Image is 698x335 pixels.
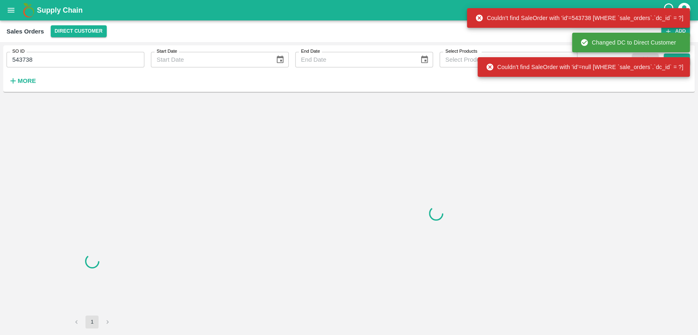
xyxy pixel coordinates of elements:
[20,2,37,18] img: logo
[580,35,676,50] div: Changed DC to Direct Customer
[486,60,683,74] div: Couldn't find SaleOrder with 'id'=null [WHERE `sale_orders`.`dc_id` = ?]
[2,1,20,20] button: open drawer
[69,315,115,328] nav: pagination navigation
[157,48,177,55] label: Start Date
[662,3,677,18] div: customer-support
[445,48,477,55] label: Select Products
[51,25,107,37] button: Select DC
[12,48,25,55] label: SO ID
[295,52,413,67] input: End Date
[7,26,44,37] div: Sales Orders
[85,315,99,328] button: page 1
[417,52,432,67] button: Choose date
[301,48,320,55] label: End Date
[7,74,38,88] button: More
[272,52,288,67] button: Choose date
[37,6,83,14] b: Supply Chain
[18,78,36,84] strong: More
[475,11,683,25] div: Couldn't find SaleOrder with 'id'=543738 [WHERE `sale_orders`.`dc_id` = ?]
[7,52,144,67] input: Enter SO ID
[151,52,269,67] input: Start Date
[677,2,691,19] div: account of current user
[442,54,561,65] input: Select Products
[37,4,662,16] a: Supply Chain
